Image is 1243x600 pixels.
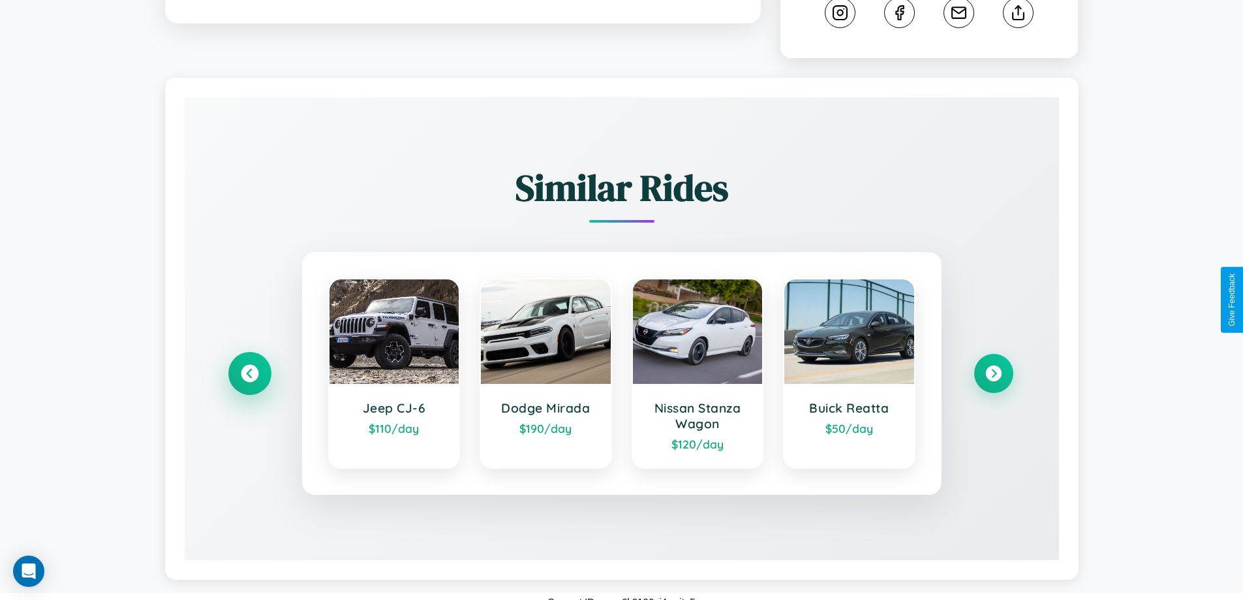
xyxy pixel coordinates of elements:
div: Give Feedback [1227,274,1236,326]
h2: Similar Rides [230,163,1013,213]
div: $ 50 /day [797,421,901,435]
h3: Nissan Stanza Wagon [646,400,750,432]
div: $ 120 /day [646,437,750,451]
a: Dodge Mirada$190/day [480,278,612,469]
div: $ 110 /day [343,421,446,435]
a: Buick Reatta$50/day [783,278,915,469]
a: Jeep CJ-6$110/day [328,278,461,469]
div: $ 190 /day [494,421,598,435]
div: Open Intercom Messenger [13,556,44,587]
h3: Buick Reatta [797,400,901,416]
h3: Dodge Mirada [494,400,598,416]
h3: Jeep CJ-6 [343,400,446,416]
a: Nissan Stanza Wagon$120/day [632,278,764,469]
